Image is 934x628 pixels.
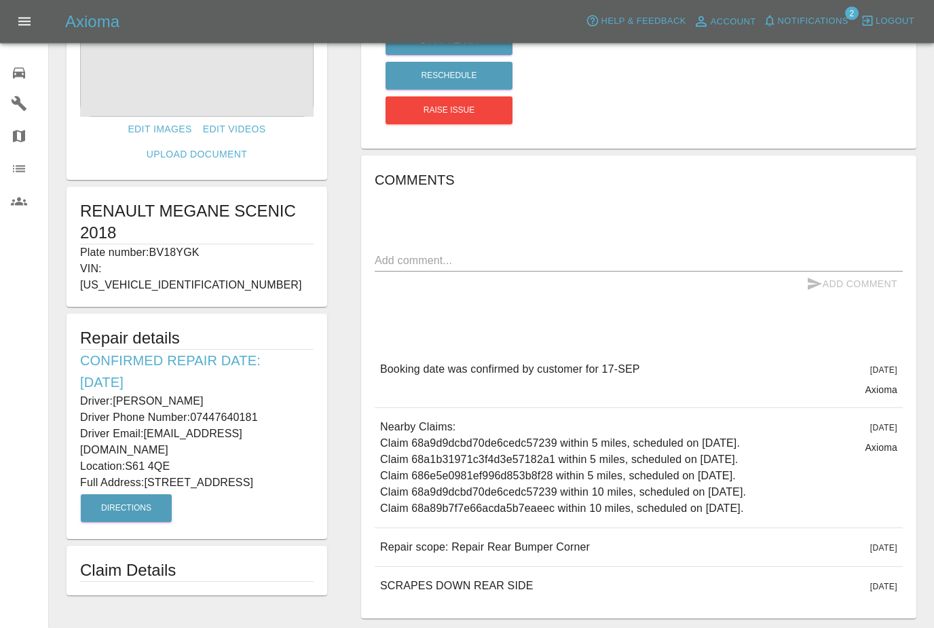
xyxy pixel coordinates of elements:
a: Edit Videos [198,117,272,143]
p: Driver Phone Number: 07447640181 [80,410,314,426]
p: Driver Email: [EMAIL_ADDRESS][DOMAIN_NAME] [80,426,314,459]
h5: Axioma [65,11,119,33]
h6: Confirmed Repair Date: [DATE] [80,350,314,394]
p: Location: S61 4QE [80,459,314,475]
p: VIN: [US_VEHICLE_IDENTIFICATION_NUMBER] [80,261,314,294]
span: 2 [845,7,859,20]
p: Plate number: BV18YGK [80,245,314,261]
span: [DATE] [870,366,897,375]
span: Notifications [778,14,848,29]
span: [DATE] [870,424,897,433]
button: Logout [857,11,918,32]
h5: Repair details [80,328,314,350]
p: Booking date was confirmed by customer for 17-SEP [380,362,640,378]
h6: Comments [375,170,903,191]
p: Nearby Claims: Claim 68a9d9dcbd70de6cedc57239 within 5 miles, scheduled on [DATE]. Claim 68a1b319... [380,420,746,517]
button: Open drawer [8,5,41,38]
span: Logout [876,14,914,29]
p: Repair scope: Repair Rear Bumper Corner [380,540,590,556]
a: Account [690,11,760,33]
span: Account [711,14,756,30]
p: Driver: [PERSON_NAME] [80,394,314,410]
p: Axioma [865,384,897,397]
p: Axioma [865,441,897,455]
button: Directions [81,495,172,523]
p: Full Address: [STREET_ADDRESS] [80,475,314,492]
a: Upload Document [141,143,253,168]
button: Reschedule [386,62,512,90]
h1: Claim Details [80,560,314,582]
a: Edit Images [122,117,197,143]
h1: RENAULT MEGANE SCENIC 2018 [80,201,314,244]
button: Help & Feedback [582,11,689,32]
span: [DATE] [870,544,897,553]
span: Help & Feedback [601,14,686,29]
span: [DATE] [870,583,897,592]
button: Notifications [760,11,852,32]
button: Raise issue [386,97,512,125]
p: SCRAPES DOWN REAR SIDE [380,578,534,595]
